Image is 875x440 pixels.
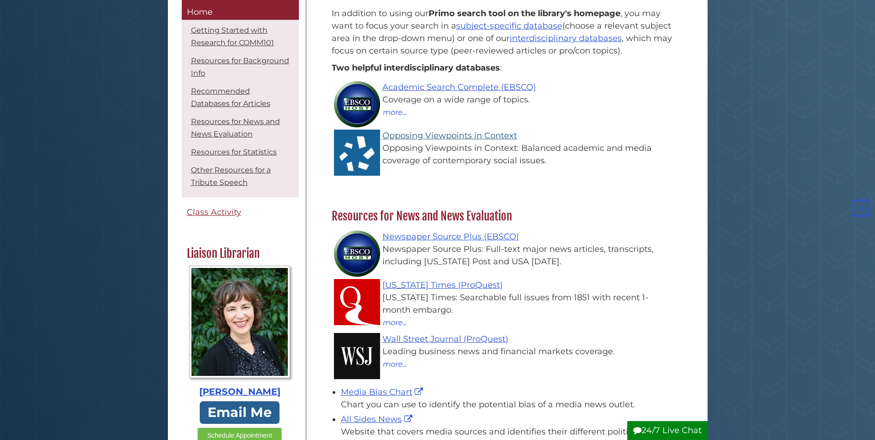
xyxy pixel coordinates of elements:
[382,334,508,344] a: Wall Street Journal (ProQuest)
[382,82,536,92] a: Academic Search Complete (EBSCO)
[332,62,675,74] p: :
[200,401,280,424] a: Email Me
[382,106,407,118] button: more...
[191,87,270,108] a: Recommended Databases for Articles
[327,209,680,224] h2: Resources for News and News Evaluation
[187,208,241,218] span: Class Activity
[187,385,293,399] div: [PERSON_NAME]
[341,398,675,411] div: Chart you can use to identify the potential bias of a media news outlet.
[191,26,274,48] a: Getting Started with Research for COMM101
[382,280,503,290] a: [US_STATE] Times (ProQuest)
[182,202,299,223] a: Class Activity
[341,414,415,424] a: All Sides News
[510,33,622,43] a: interdisciplinary databases
[341,345,675,358] div: Leading business news and financial markets coverage.
[627,421,708,440] button: 24/7 Live Chat
[191,57,289,78] a: Resources for Background Info
[189,266,290,378] img: Profile Photo
[332,63,500,73] strong: Two helpful interdisciplinary databases
[191,148,277,157] a: Resources for Statistics
[191,118,280,139] a: Resources for News and News Evaluation
[382,358,407,370] button: more...
[341,291,675,316] div: [US_STATE] Times: Searchable full issues from 1851 with recent 1-month embargo.
[456,21,562,31] a: subject-specific database
[382,232,519,242] a: Newspaper Source Plus (EBSCO)
[182,246,298,261] h2: Liaison Librarian
[341,387,425,397] a: Media Bias Chart
[187,266,293,399] a: Profile Photo [PERSON_NAME]
[332,7,675,57] p: In addition to using our , you may want to focus your search in a (choose a relevant subject area...
[341,142,675,167] div: Opposing Viewpoints in Context: Balanced academic and media coverage of contemporary social issues.
[187,7,213,17] span: Home
[429,8,620,18] b: Primo search tool on the library's homepage
[341,243,675,268] div: Newspaper Source Plus: Full-text major news articles, transcripts, including [US_STATE] Post and ...
[382,316,407,328] button: more...
[382,131,517,141] a: Opposing Viewpoints in Context
[341,94,675,106] div: Coverage on a wide range of topics.
[191,166,271,187] a: Other Resources for a Tribute Speech
[851,203,873,214] a: Back to Top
